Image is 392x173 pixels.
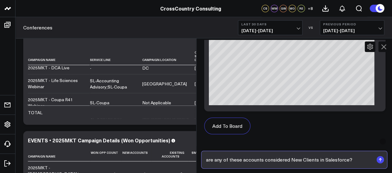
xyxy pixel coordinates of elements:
th: Existing Accounts [152,147,188,161]
div: VS [306,26,317,29]
th: Campaign Name [28,147,90,161]
b: Previous Period [323,22,381,26]
th: Campaign Name [28,25,90,65]
th: Small [188,147,206,161]
div: 2025MKT - DCA Live [28,65,69,71]
div: Not Applicable [142,99,171,106]
div: DC [142,65,149,71]
b: Last 30 Days [241,22,299,26]
span: [DATE] - [DATE] [323,28,381,33]
div: TOTAL [28,109,42,115]
span: [DATE] - [DATE] [241,28,299,33]
button: +8 [306,5,314,12]
div: GW [280,5,287,12]
button: Previous Period[DATE]-[DATE] [320,20,384,35]
div: EVENTS • 2025MKT Campaign Details (Won Opportunities) [28,136,170,143]
div: MW [271,5,278,12]
div: SL-Coupa [90,99,109,106]
th: Service Line [90,25,142,65]
input: Ask anything [205,154,374,165]
button: Last 30 Days[DATE]-[DATE] [238,20,302,35]
th: Campaign Location [142,25,194,65]
span: + 8 [308,6,313,11]
div: MO [288,5,296,12]
div: - [90,65,91,71]
div: 2025MKT - Coupa R41 Webinar [28,96,84,109]
div: [GEOGRAPHIC_DATA] [142,80,187,87]
a: CrossCountry Consulting [160,5,221,12]
button: Add To Board [204,118,250,134]
th: Won Opp Count [90,147,121,161]
div: 2025MKT - Life Sciences Webinar [28,77,84,90]
th: New Accounts [121,147,152,161]
div: SL-Accounting Advisory;SL-Coupa [90,77,137,90]
div: RE [297,5,305,12]
a: Conferences [23,24,52,31]
div: CS [262,5,269,12]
